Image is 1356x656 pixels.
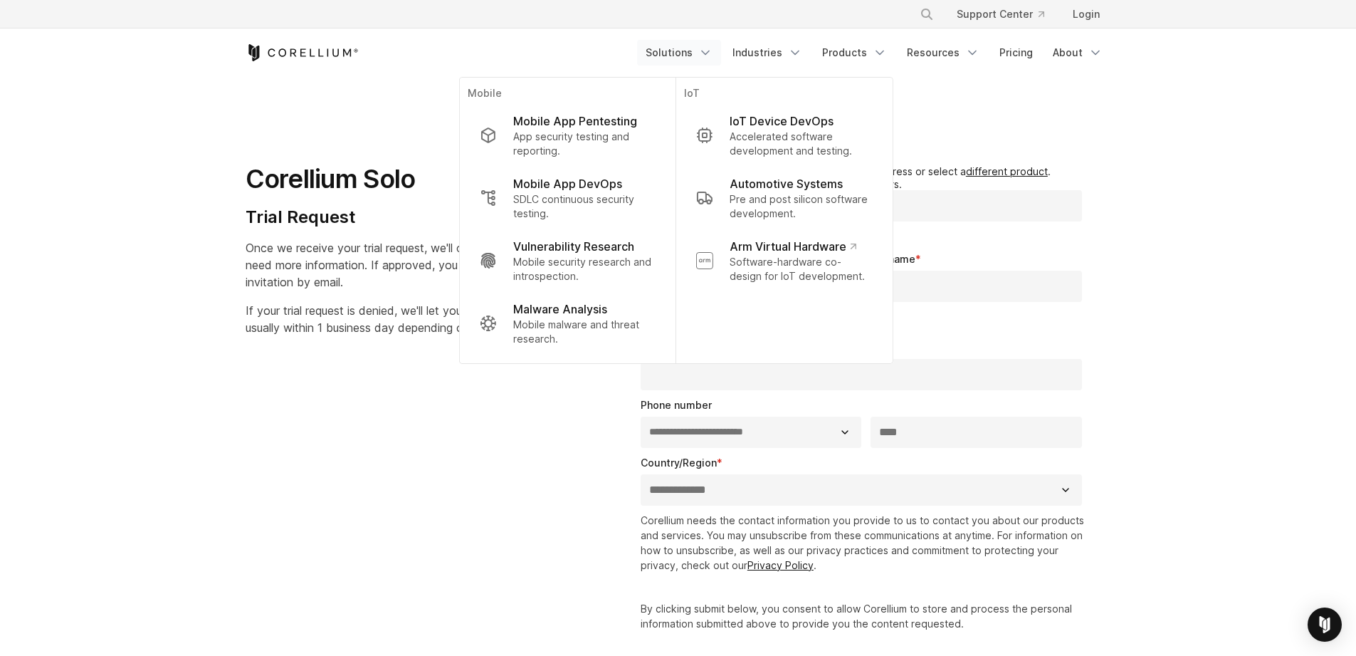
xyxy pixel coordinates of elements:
[730,255,872,283] p: Software-hardware co-design for IoT development.
[513,255,655,283] p: Mobile security research and introspection.
[468,292,666,355] a: Malware Analysis Mobile malware and threat research.
[730,130,872,158] p: Accelerated software development and testing.
[684,86,883,104] p: IoT
[513,130,655,158] p: App security testing and reporting.
[468,104,666,167] a: Mobile App Pentesting App security testing and reporting.
[991,40,1041,66] a: Pricing
[637,40,721,66] a: Solutions
[730,175,843,192] p: Automotive Systems
[730,113,834,130] p: IoT Device DevOps
[747,559,814,571] a: Privacy Policy
[513,175,622,192] p: Mobile App DevOps
[684,104,883,167] a: IoT Device DevOps Accelerated software development and testing.
[730,192,872,221] p: Pre and post silicon software development.
[637,40,1111,66] div: Navigation Menu
[814,40,895,66] a: Products
[898,40,988,66] a: Resources
[468,167,666,229] a: Mobile App DevOps SDLC continuous security testing.
[513,113,637,130] p: Mobile App Pentesting
[641,399,712,411] span: Phone number
[246,241,550,289] span: Once we receive your trial request, we'll contact you if we need more information. If approved, y...
[246,207,555,228] h4: Trial Request
[684,229,883,292] a: Arm Virtual Hardware Software-hardware co-design for IoT development.
[513,238,634,255] p: Vulnerability Research
[246,303,555,335] span: If your trial request is denied, we'll let you know by email usually within 1 business day depend...
[730,238,856,255] p: Arm Virtual Hardware
[246,163,555,195] h1: Corellium Solo
[641,601,1088,631] p: By clicking submit below, you consent to allow Corellium to store and process the personal inform...
[513,318,655,346] p: Mobile malware and threat research.
[641,457,717,469] span: Country/Region
[513,192,655,221] p: SDLC continuous security testing.
[966,165,1048,177] a: different product
[641,513,1088,573] p: Corellium needs the contact information you provide to us to contact you about our products and s...
[1308,608,1342,642] div: Open Intercom Messenger
[513,301,607,318] p: Malware Analysis
[1061,1,1111,27] a: Login
[903,1,1111,27] div: Navigation Menu
[945,1,1056,27] a: Support Center
[724,40,811,66] a: Industries
[914,1,940,27] button: Search
[468,86,666,104] p: Mobile
[468,229,666,292] a: Vulnerability Research Mobile security research and introspection.
[1044,40,1111,66] a: About
[684,167,883,229] a: Automotive Systems Pre and post silicon software development.
[246,44,359,61] a: Corellium Home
